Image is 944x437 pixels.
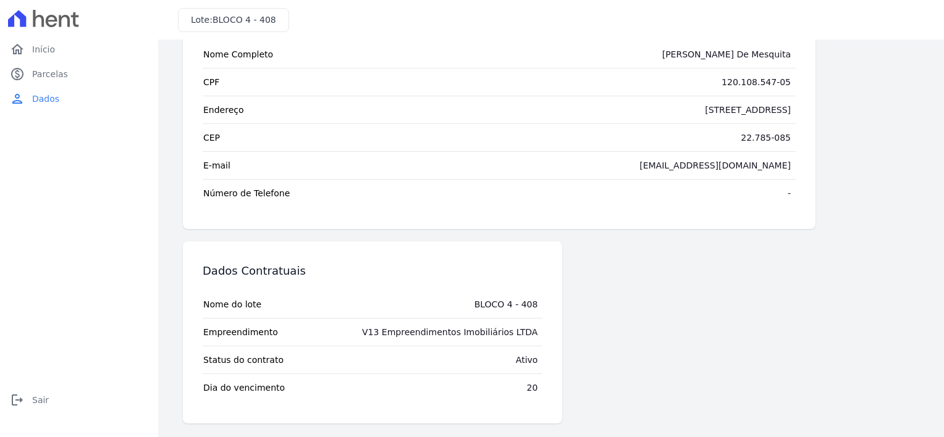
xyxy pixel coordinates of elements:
span: Sair [32,394,49,406]
div: V13 Empreendimentos Imobiliários LTDA [362,326,537,338]
a: personDados [5,86,153,111]
span: Dados [32,93,59,105]
span: Empreendimento [203,326,278,338]
span: Parcelas [32,68,68,80]
span: Status do contrato [203,354,284,366]
i: logout [10,393,25,407]
span: Nome Completo [203,48,273,60]
span: Número de Telefone [203,187,290,199]
a: logoutSair [5,388,153,412]
span: Início [32,43,55,56]
a: paidParcelas [5,62,153,86]
div: 120.108.547-05 [722,76,791,88]
div: [STREET_ADDRESS] [705,104,791,116]
span: Endereço [203,104,244,116]
div: 22.785-085 [741,131,791,144]
h3: Dados Contratuais [203,264,306,278]
span: CEP [203,131,220,144]
h3: Lote: [191,14,276,27]
div: [EMAIL_ADDRESS][DOMAIN_NAME] [639,159,791,172]
span: Nome do lote [203,298,261,310]
div: BLOCO 4 - 408 [474,298,538,310]
div: 20 [527,381,538,394]
span: E-mail [203,159,230,172]
span: Dia do vencimento [203,381,285,394]
div: Ativo [516,354,538,366]
div: [PERSON_NAME] De Mesquita [662,48,791,60]
a: homeInício [5,37,153,62]
span: BLOCO 4 - 408 [213,15,276,25]
i: paid [10,67,25,81]
i: home [10,42,25,57]
div: - [788,187,791,199]
i: person [10,91,25,106]
span: CPF [203,76,219,88]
